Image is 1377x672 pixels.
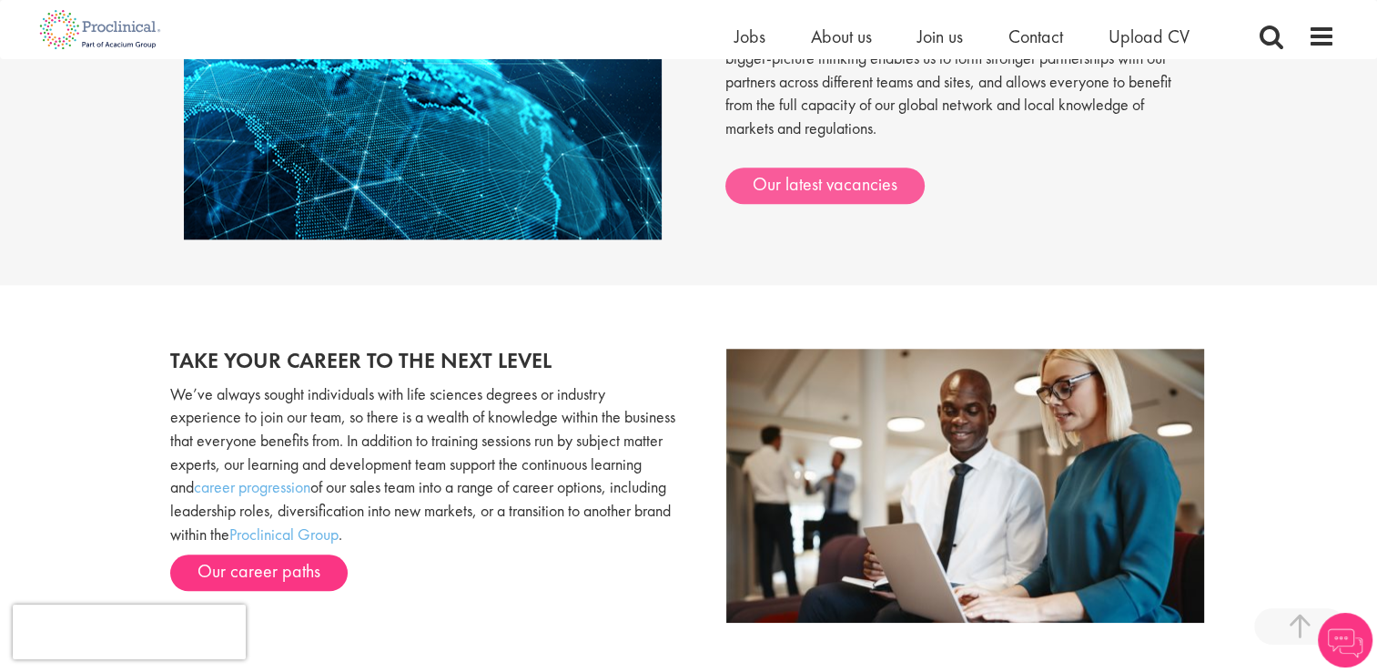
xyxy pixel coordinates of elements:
[725,168,925,204] a: Our latest vacancies
[1008,25,1063,48] a: Contact
[194,476,310,497] a: career progression
[1109,25,1190,48] a: Upload CV
[170,382,675,546] p: We’ve always sought individuals with life sciences degrees or industry experience to join our tea...
[229,524,339,545] a: Proclinical Group
[734,25,765,48] a: Jobs
[1318,613,1372,667] img: Chatbot
[811,25,872,48] a: About us
[170,555,348,591] a: Our career paths
[13,605,246,659] iframe: reCAPTCHA
[170,349,675,372] h2: Take your career to the next level
[917,25,963,48] a: Join us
